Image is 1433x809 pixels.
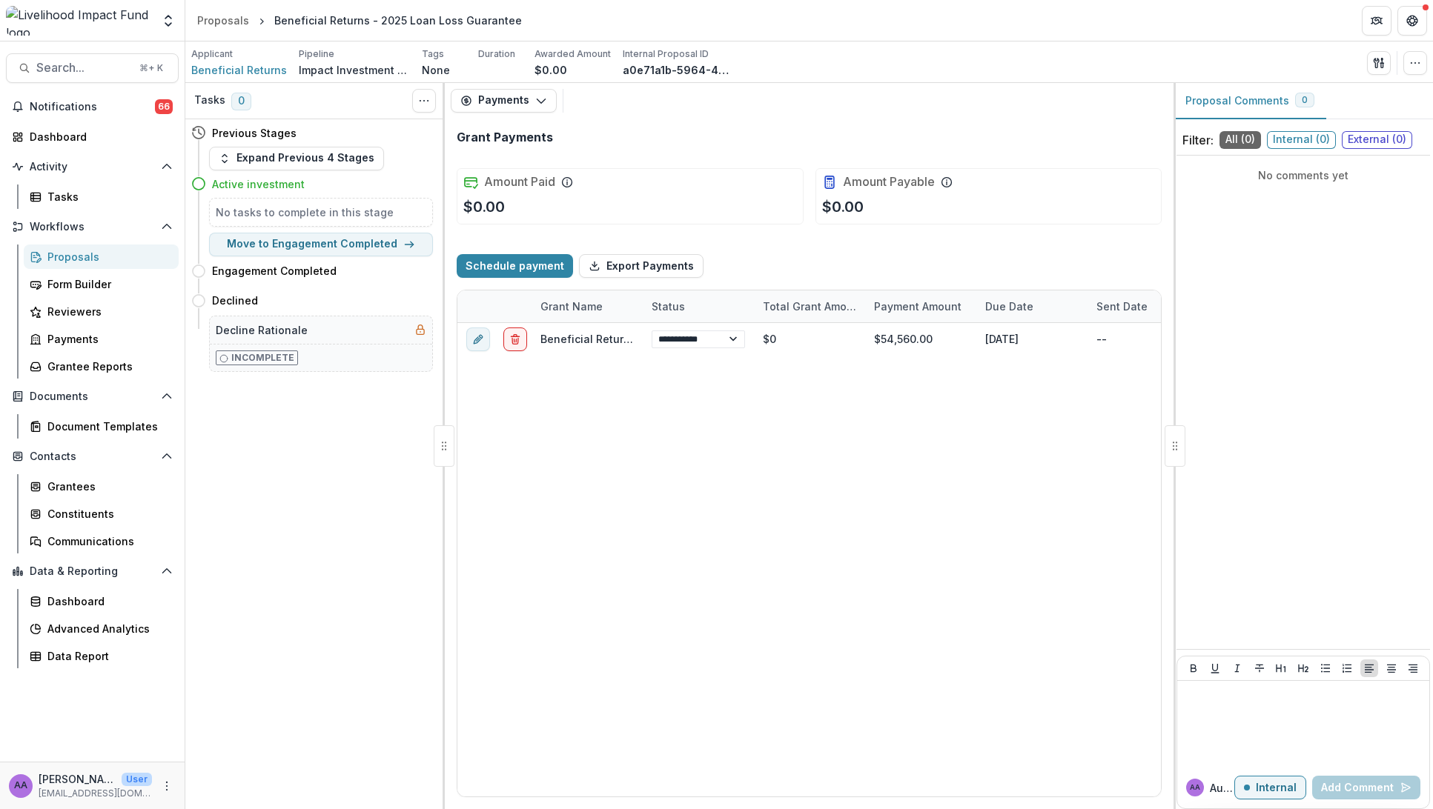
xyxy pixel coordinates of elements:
div: Payment Amount [865,290,976,322]
a: Document Templates [24,414,179,439]
p: Aude A [1210,780,1234,796]
div: Payments [47,331,167,347]
div: Advanced Analytics [47,621,167,636]
p: Applicant [191,47,233,61]
div: Due Date [976,290,1088,322]
p: [EMAIL_ADDRESS][DOMAIN_NAME] [39,787,152,800]
button: Partners [1362,6,1391,36]
p: [PERSON_NAME] [39,771,116,787]
span: 66 [155,99,173,114]
div: Dashboard [47,593,167,609]
span: All ( 0 ) [1219,131,1261,149]
button: Bold [1185,659,1202,677]
div: Grantee Reports [47,359,167,374]
div: Communications [47,533,167,549]
div: Sent Date [1088,290,1199,322]
p: Internal [1256,782,1297,794]
p: No comments yet [1182,167,1424,183]
p: a0e71a1b-5964-4d7d-a395-2cddaa598b15 [623,62,734,78]
a: Dashboard [6,124,179,149]
p: Duration [478,47,515,61]
div: Document Templates [47,419,167,434]
h4: Previous Stages [212,125,297,141]
p: User [122,773,152,786]
span: 0 [231,93,251,110]
div: Aude Anquetil [1190,784,1200,791]
button: Open Contacts [6,445,179,468]
img: Livelihood Impact Fund logo [6,6,152,36]
p: $0.00 [463,196,505,218]
h2: Amount Paid [484,175,555,189]
div: Proposals [197,13,249,28]
button: Notifications66 [6,95,179,119]
div: Data Report [47,648,167,664]
h2: Amount Payable [843,175,935,189]
button: Italicize [1228,659,1246,677]
div: $0 [754,323,865,355]
button: Open Activity [6,155,179,179]
a: Data Report [24,644,179,668]
button: Align Center [1383,659,1400,677]
div: Payment Amount [865,299,970,314]
h5: Decline Rationale [216,322,308,338]
a: Proposals [191,10,255,31]
button: Internal [1234,776,1306,799]
button: Add Comment [1312,776,1420,799]
nav: breadcrumb [191,10,528,31]
div: Status [643,290,754,322]
button: Move to Engagement Completed [209,233,433,256]
a: Form Builder [24,272,179,296]
button: More [158,777,176,795]
div: Status [643,299,694,314]
span: Search... [36,61,130,75]
div: Grantees [47,479,167,494]
div: Constituents [47,506,167,522]
p: $0.00 [535,62,567,78]
span: Internal ( 0 ) [1267,131,1336,149]
div: Tasks [47,189,167,204]
div: [DATE] [976,323,1088,355]
button: Align Left [1360,659,1378,677]
div: Dashboard [30,129,167,144]
button: Open Workflows [6,215,179,239]
p: Filter: [1182,131,1214,149]
div: Total Grant Amount [754,290,865,322]
div: Due Date [976,299,1042,314]
div: Form Builder [47,276,167,292]
button: Open Documents [6,384,179,408]
a: Proposals [24,244,179,269]
span: Activity [30,161,155,173]
button: Export Payments [579,254,704,278]
p: Internal Proposal ID [623,47,709,61]
button: Toggle View Cancelled Tasks [412,89,436,113]
a: Dashboard [24,589,179,613]
h4: Declined [212,293,258,308]
div: $54,560.00 [865,323,976,355]
a: Grantee Reports [24,354,179,379]
div: Aude Anquetil [14,781,27,790]
button: Payments [451,89,557,113]
button: Open entity switcher [158,6,179,36]
span: Notifications [30,101,155,113]
a: Payments [24,327,179,351]
span: Workflows [30,221,155,233]
a: Advanced Analytics [24,616,179,641]
p: None [422,62,450,78]
span: Documents [30,390,155,403]
a: Grantees [24,474,179,499]
h4: Engagement Completed [212,263,337,279]
p: Impact Investment & Riziki Pipeline [299,62,410,78]
h3: Tasks [194,94,225,107]
a: Constituents [24,502,179,526]
a: Beneficial Returns - 2025 Loan Loss Guarantee [540,333,788,345]
button: Open Data & Reporting [6,559,179,583]
div: Sent Date [1088,299,1156,314]
span: Contacts [30,450,155,463]
button: edit [466,327,490,350]
a: Beneficial Returns [191,62,287,78]
button: Align Right [1404,659,1422,677]
div: -- [1088,323,1199,355]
